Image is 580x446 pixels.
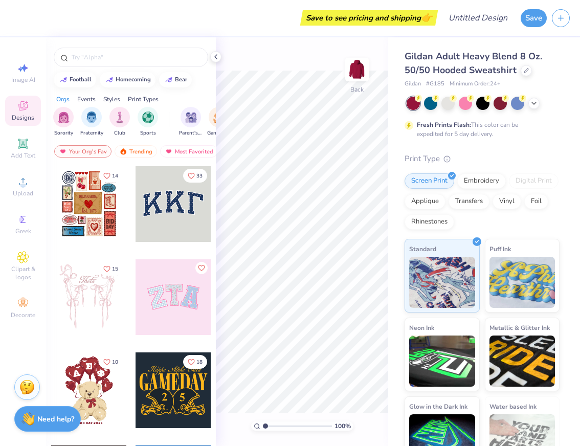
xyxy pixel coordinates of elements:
div: Orgs [56,95,70,104]
div: Screen Print [405,173,454,189]
div: Back [350,85,364,94]
div: Events [77,95,96,104]
input: Untitled Design [440,8,516,28]
img: Sorority Image [58,111,70,123]
span: Clipart & logos [5,265,41,281]
div: filter for Fraternity [80,107,103,137]
button: bear [159,72,192,87]
span: Game Day [207,129,231,137]
button: filter button [207,107,231,137]
div: Trending [115,145,157,158]
img: Neon Ink [409,336,475,387]
span: Decorate [11,311,35,319]
button: Like [99,355,123,369]
div: Print Type [405,153,560,165]
span: 33 [196,173,203,179]
img: Metallic & Glitter Ink [489,336,555,387]
span: Water based Ink [489,401,537,412]
button: Save [521,9,547,27]
div: filter for Parent's Weekend [179,107,203,137]
span: Sorority [54,129,73,137]
span: Image AI [11,76,35,84]
span: 15 [112,266,118,272]
div: filter for Sorority [53,107,74,137]
span: 18 [196,360,203,365]
div: Vinyl [493,194,521,209]
span: 14 [112,173,118,179]
span: Metallic & Glitter Ink [489,322,550,333]
strong: Fresh Prints Flash: [417,121,471,129]
button: filter button [53,107,74,137]
div: Print Types [128,95,159,104]
span: Parent's Weekend [179,129,203,137]
div: Foil [524,194,548,209]
input: Try "Alpha" [71,52,202,62]
img: trend_line.gif [165,77,173,83]
img: most_fav.gif [59,148,67,155]
button: filter button [138,107,158,137]
div: homecoming [116,77,151,82]
img: Sports Image [142,111,154,123]
span: Gildan Adult Heavy Blend 8 Oz. 50/50 Hooded Sweatshirt [405,50,542,76]
button: Like [183,355,207,369]
button: homecoming [100,72,155,87]
button: football [54,72,96,87]
div: Transfers [449,194,489,209]
button: filter button [179,107,203,137]
span: 100 % [334,421,351,431]
div: Rhinestones [405,214,454,230]
div: Embroidery [457,173,506,189]
img: most_fav.gif [165,148,173,155]
img: Club Image [114,111,125,123]
span: Glow in the Dark Ink [409,401,467,412]
span: Minimum Order: 24 + [450,80,501,88]
span: Sports [140,129,156,137]
img: Standard [409,257,475,308]
div: bear [175,77,187,82]
button: Like [99,262,123,276]
div: Most Favorited [160,145,218,158]
button: filter button [109,107,130,137]
span: Upload [13,189,33,197]
div: This color can be expedited for 5 day delivery. [417,120,543,139]
div: Styles [103,95,120,104]
span: Fraternity [80,129,103,137]
img: trend_line.gif [105,77,114,83]
button: Like [195,262,208,274]
strong: Need help? [37,414,74,424]
button: Like [99,169,123,183]
img: Puff Ink [489,257,555,308]
span: Puff Ink [489,243,511,254]
img: Game Day Image [213,111,225,123]
div: football [70,77,92,82]
span: Gildan [405,80,421,88]
div: Digital Print [509,173,559,189]
button: filter button [80,107,103,137]
img: trending.gif [119,148,127,155]
span: Standard [409,243,436,254]
img: Back [347,59,367,80]
span: Neon Ink [409,322,434,333]
img: Fraternity Image [86,111,97,123]
img: trend_line.gif [59,77,68,83]
div: Save to see pricing and shipping [303,10,435,26]
span: Designs [12,114,34,122]
div: filter for Club [109,107,130,137]
span: Greek [15,227,31,235]
img: Parent's Weekend Image [185,111,197,123]
button: Like [183,169,207,183]
span: # G185 [426,80,444,88]
span: 👉 [421,11,432,24]
div: filter for Game Day [207,107,231,137]
div: Your Org's Fav [54,145,111,158]
span: Add Text [11,151,35,160]
div: Applique [405,194,445,209]
span: Club [114,129,125,137]
span: 10 [112,360,118,365]
div: filter for Sports [138,107,158,137]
